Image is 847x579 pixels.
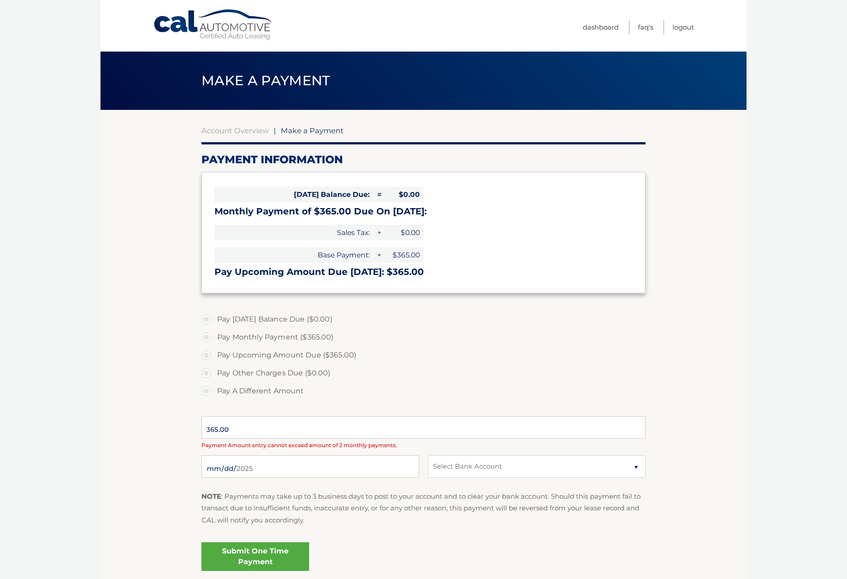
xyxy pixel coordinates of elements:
[201,310,646,328] label: Pay [DATE] Balance Due ($0.00)
[374,247,383,263] span: +
[201,542,309,571] a: Submit One Time Payment
[201,72,330,89] span: Make a Payment
[383,187,423,202] span: $0.00
[201,382,646,400] label: Pay A Different Amount
[153,9,274,41] a: Cal Automotive
[583,20,619,35] a: Dashboard
[383,225,423,240] span: $0.00
[201,153,646,166] h2: Payment Information
[281,126,344,135] span: Make a Payment
[214,266,633,278] h3: Pay Upcoming Amount Due [DATE]: $365.00
[214,206,633,217] h3: Monthly Payment of $365.00 Due On [DATE]:
[214,187,373,202] span: [DATE] Balance Due:
[201,346,646,364] label: Pay Upcoming Amount Due ($365.00)
[201,126,269,135] a: Account Overview
[374,225,383,240] span: +
[201,442,397,448] span: Payment Amount entry cannot exceed amount of 2 monthly payments.
[201,492,221,501] strong: NOTE
[274,126,276,135] span: |
[201,364,646,382] label: Pay Other Charges Due ($0.00)
[383,247,423,263] span: $365.00
[201,416,646,439] input: Payment Amount
[201,491,646,526] p: : Payments may take up to 3 business days to post to your account and to clear your bank account....
[214,247,373,263] span: Base Payment:
[672,20,694,35] a: Logout
[374,187,383,202] span: =
[638,20,653,35] a: FAQ's
[201,328,646,346] label: Pay Monthly Payment ($365.00)
[201,455,419,478] input: Payment Date
[214,225,373,240] span: Sales Tax:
